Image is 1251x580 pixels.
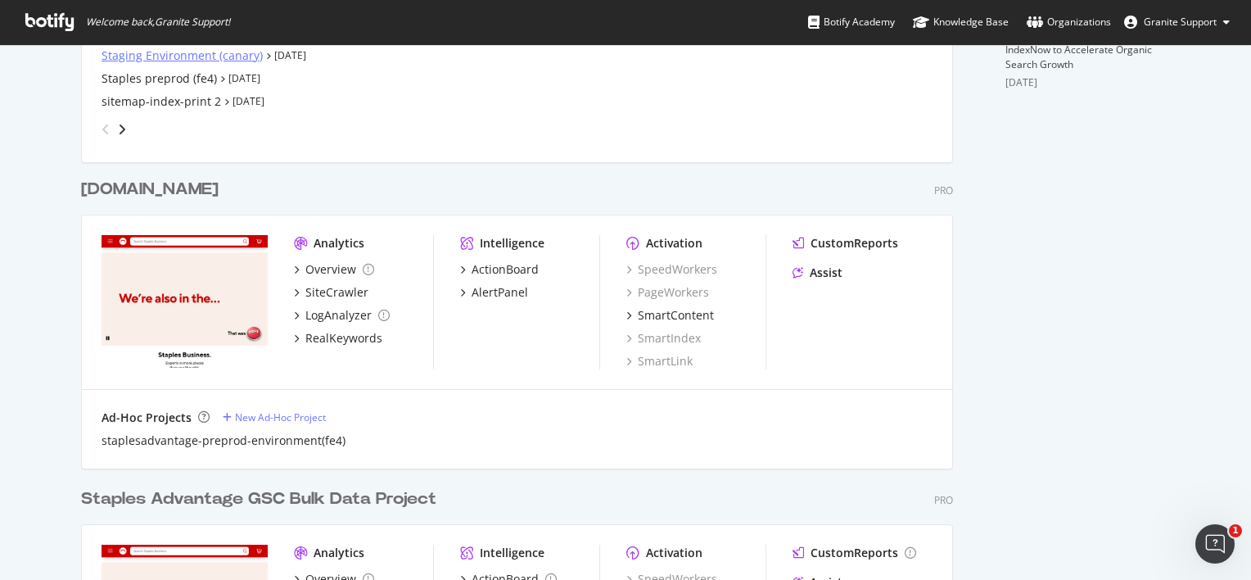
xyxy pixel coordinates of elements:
a: SiteCrawler [294,284,368,301]
a: [DATE] [233,94,264,108]
div: New Ad-Hoc Project [235,410,326,424]
a: New Ad-Hoc Project [223,410,326,424]
span: Welcome back, Granite Support ! [86,16,230,29]
div: angle-left [95,116,116,143]
a: SpeedWorkers [626,261,717,278]
div: AlertPanel [472,284,528,301]
a: SmartIndex [626,330,701,347]
div: Pro [934,184,953,197]
div: SiteCrawler [305,284,368,301]
span: Granite Support [1144,15,1217,29]
a: Overview [294,261,374,278]
img: staplesadvantage.com [102,235,268,368]
button: Granite Support [1111,9,1243,35]
div: CustomReports [811,235,898,251]
a: [DATE] [274,48,306,62]
div: Intelligence [480,545,544,561]
a: Staples Advantage GSC Bulk Data Project [81,487,443,511]
div: [DATE] [1005,75,1170,90]
div: Pro [934,493,953,507]
iframe: Intercom live chat [1195,524,1235,564]
a: CustomReports [793,545,916,561]
span: 1 [1229,524,1242,537]
a: Why Mid-Sized Brands Should Use IndexNow to Accelerate Organic Search Growth [1005,28,1162,71]
a: sitemap-index-print 2 [102,93,221,110]
a: Assist [793,265,842,281]
div: Staples Advantage GSC Bulk Data Project [81,487,436,511]
a: PageWorkers [626,284,709,301]
div: Assist [810,265,842,281]
a: Staples preprod (fe4) [102,70,217,87]
div: ActionBoard [472,261,539,278]
div: Activation [646,235,702,251]
div: Analytics [314,545,364,561]
a: ActionBoard [460,261,539,278]
div: Analytics [314,235,364,251]
div: angle-right [116,121,128,138]
div: Intelligence [480,235,544,251]
a: SmartContent [626,307,714,324]
a: AlertPanel [460,284,528,301]
div: Overview [305,261,356,278]
div: SmartContent [638,307,714,324]
div: RealKeywords [305,330,382,347]
div: CustomReports [811,545,898,561]
a: RealKeywords [294,330,382,347]
div: Ad-Hoc Projects [102,410,192,426]
a: [DATE] [228,71,260,85]
a: staplesadvantage-preprod-environment(fe4) [102,433,345,449]
a: Staging Environment (canary) [102,48,263,64]
a: CustomReports [793,235,898,251]
div: LogAnalyzer [305,307,372,324]
div: Organizations [1027,14,1111,30]
a: [DOMAIN_NAME] [81,178,225,202]
div: Knowledge Base [913,14,1009,30]
a: LogAnalyzer [294,307,390,324]
div: [DOMAIN_NAME] [81,178,219,202]
div: Activation [646,545,702,561]
a: SmartLink [626,353,693,369]
div: Botify Academy [808,14,895,30]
